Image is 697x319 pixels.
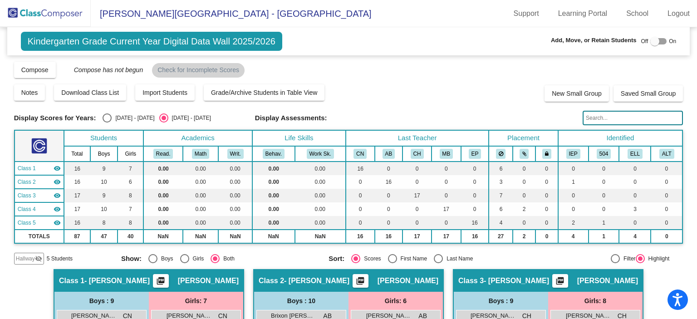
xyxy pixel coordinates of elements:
button: CH [411,149,424,159]
td: 17 [432,230,461,243]
th: Last Teacher [346,130,489,146]
td: 0 [651,216,682,230]
button: Behav. [263,149,285,159]
mat-icon: visibility [54,192,61,199]
td: 40 [118,230,143,243]
td: 16 [346,162,375,175]
td: 0 [535,189,558,202]
span: Class 2 [18,178,36,186]
td: 7 [118,202,143,216]
td: 17 [402,189,432,202]
td: 6 [118,175,143,189]
td: TOTALS [15,230,64,243]
button: Notes [14,84,45,101]
td: 0.00 [218,175,252,189]
td: 16 [461,230,489,243]
div: Girls: 6 [348,292,443,310]
td: 87 [64,230,90,243]
td: 0 [461,202,489,216]
button: Download Class List [54,84,126,101]
td: 1 [589,216,619,230]
td: 0 [651,175,682,189]
span: 5 Students [47,255,73,263]
span: Kindergarten Grade Current Year Digital Data Wall 2025/2026 [21,32,282,51]
td: 17 [64,189,90,202]
th: Placement [489,130,558,146]
td: 4 [489,216,512,230]
input: Search... [583,111,683,125]
td: 0 [535,230,558,243]
td: 0 [513,189,536,202]
td: 0.00 [218,202,252,216]
td: 0 [375,189,403,202]
td: NaN [183,230,218,243]
div: Scores [360,255,381,263]
td: 0.00 [143,202,183,216]
mat-chip: Check for Incomplete Scores [152,63,245,78]
td: 0 [619,162,651,175]
td: 0 [402,175,432,189]
button: Print Students Details [153,274,169,288]
td: 0 [589,202,619,216]
button: 504 [597,149,611,159]
th: Students [64,130,144,146]
div: Highlight [645,255,670,263]
mat-radio-group: Select an option [103,113,211,123]
td: 0 [432,216,461,230]
th: Identified [558,130,683,146]
mat-icon: picture_as_pdf [555,276,565,289]
td: 2 [558,216,589,230]
th: Emily Powers [461,146,489,162]
td: 0.00 [252,202,295,216]
button: MB [440,149,453,159]
div: [DATE] - [DATE] [168,114,211,122]
td: NaN [143,230,183,243]
div: First Name [397,255,427,263]
td: 0 [589,162,619,175]
td: 0 [346,216,375,230]
span: Add, Move, or Retain Students [551,36,637,45]
th: Marie Boggess [432,146,461,162]
td: 0 [619,189,651,202]
td: 0.00 [218,162,252,175]
td: 0 [346,202,375,216]
td: 1 [589,230,619,243]
button: Import Students [135,84,195,101]
span: Class 3 [458,276,484,285]
td: 7 [489,189,512,202]
span: Class 1 [59,276,84,285]
span: Class 2 [259,276,284,285]
td: 0 [535,216,558,230]
a: Learning Portal [551,6,615,21]
mat-icon: picture_as_pdf [155,276,166,289]
span: Compose [21,66,49,74]
button: Saved Small Group [614,85,683,102]
td: 0 [619,216,651,230]
td: Angela Breyfogle - Breyfogle [15,175,64,189]
td: 16 [461,216,489,230]
td: 0.00 [252,175,295,189]
td: 0.00 [183,162,218,175]
th: English Language Learner [619,146,651,162]
td: 0 [461,175,489,189]
span: - [PERSON_NAME] [284,276,349,285]
div: Girls: 8 [548,292,643,310]
td: 0.00 [252,216,295,230]
td: 16 [64,216,90,230]
mat-radio-group: Select an option [329,254,529,263]
td: 8 [90,216,118,230]
span: Grade/Archive Students in Table View [211,89,318,96]
td: 10 [90,202,118,216]
div: Boys : 10 [254,292,348,310]
mat-icon: visibility [54,219,61,226]
td: NaN [252,230,295,243]
td: 0.00 [252,162,295,175]
th: Chelsy Newcomb [346,146,375,162]
mat-icon: visibility_off [35,255,42,262]
th: 504 Plan [589,146,619,162]
th: Angela Breyfogle [375,146,403,162]
td: 0 [461,189,489,202]
td: 0.00 [183,216,218,230]
td: 2 [513,230,536,243]
span: On [669,37,676,45]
